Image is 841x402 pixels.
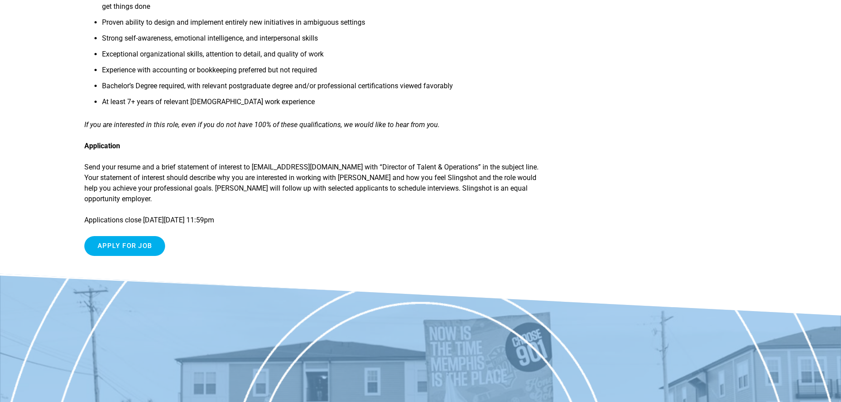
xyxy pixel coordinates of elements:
li: At least 7+ years of relevant [DEMOGRAPHIC_DATA] work experience [102,97,544,113]
p: Applications close [DATE][DATE] 11:59pm [84,215,544,225]
li: Exceptional organizational skills, attention to detail, and quality of work [102,49,544,65]
input: Apply for job [84,236,166,256]
em: If you are interested in this role, even if you do not have 100% of these qualifications, we woul... [84,120,440,129]
li: Strong self-awareness, emotional intelligence, and interpersonal skills [102,33,544,49]
li: Proven ability to design and implement entirely new initiatives in ambiguous settings [102,17,544,33]
strong: Application [84,142,120,150]
p: Send your resume and a brief statement of interest to [EMAIL_ADDRESS][DOMAIN_NAME] with “Director... [84,162,544,204]
li: Experience with accounting or bookkeeping preferred but not required [102,65,544,81]
li: Bachelor’s Degree required, with relevant postgraduate degree and/or professional certifications ... [102,81,544,97]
